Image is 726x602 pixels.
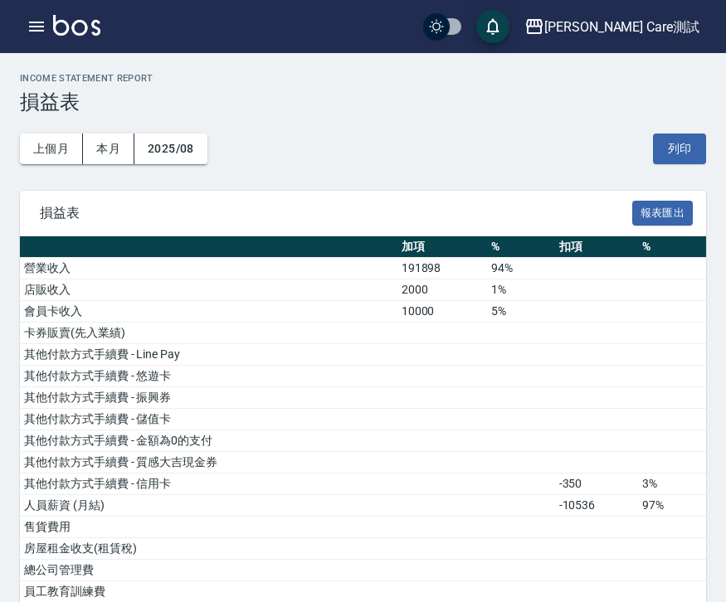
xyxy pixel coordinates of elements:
th: % [487,236,555,258]
a: 報表匯出 [632,204,694,220]
td: -10536 [555,495,638,517]
th: 扣項 [555,236,638,258]
td: -350 [555,473,638,495]
th: % [638,236,706,258]
button: 列印 [653,134,706,164]
td: 營業收入 [20,258,397,279]
td: 其他付款方式手續費 - 金額為0的支付 [20,430,397,452]
h2: Income Statement Report [20,73,706,84]
img: Logo [53,15,100,36]
td: 人員薪資 (月結) [20,495,397,517]
button: 上個月 [20,134,83,164]
td: 97% [638,495,706,517]
td: 其他付款方式手續費 - 信用卡 [20,473,397,495]
td: 94% [487,258,555,279]
td: 191898 [397,258,487,279]
span: 損益表 [40,205,632,221]
h3: 損益表 [20,90,706,114]
button: 報表匯出 [632,201,694,226]
td: 5% [487,301,555,323]
td: 2000 [397,279,487,301]
button: 2025/08 [134,134,207,164]
th: 加項 [397,236,487,258]
td: 其他付款方式手續費 - 質感大吉現金券 [20,452,397,473]
td: 其他付款方式手續費 - 振興券 [20,387,397,409]
td: 其他付款方式手續費 - 儲值卡 [20,409,397,430]
td: 卡券販賣(先入業績) [20,323,397,344]
td: 店販收入 [20,279,397,301]
td: 1% [487,279,555,301]
button: 本月 [83,134,134,164]
button: [PERSON_NAME] Care測試 [518,10,706,44]
td: 其他付款方式手續費 - Line Pay [20,344,397,366]
button: save [476,10,509,43]
td: 房屋租金收支(租賃稅) [20,538,397,560]
td: 總公司管理費 [20,560,397,581]
td: 售貨費用 [20,517,397,538]
td: 其他付款方式手續費 - 悠遊卡 [20,366,397,387]
td: 會員卡收入 [20,301,397,323]
div: [PERSON_NAME] Care測試 [544,17,699,37]
td: 10000 [397,301,487,323]
td: 3% [638,473,706,495]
